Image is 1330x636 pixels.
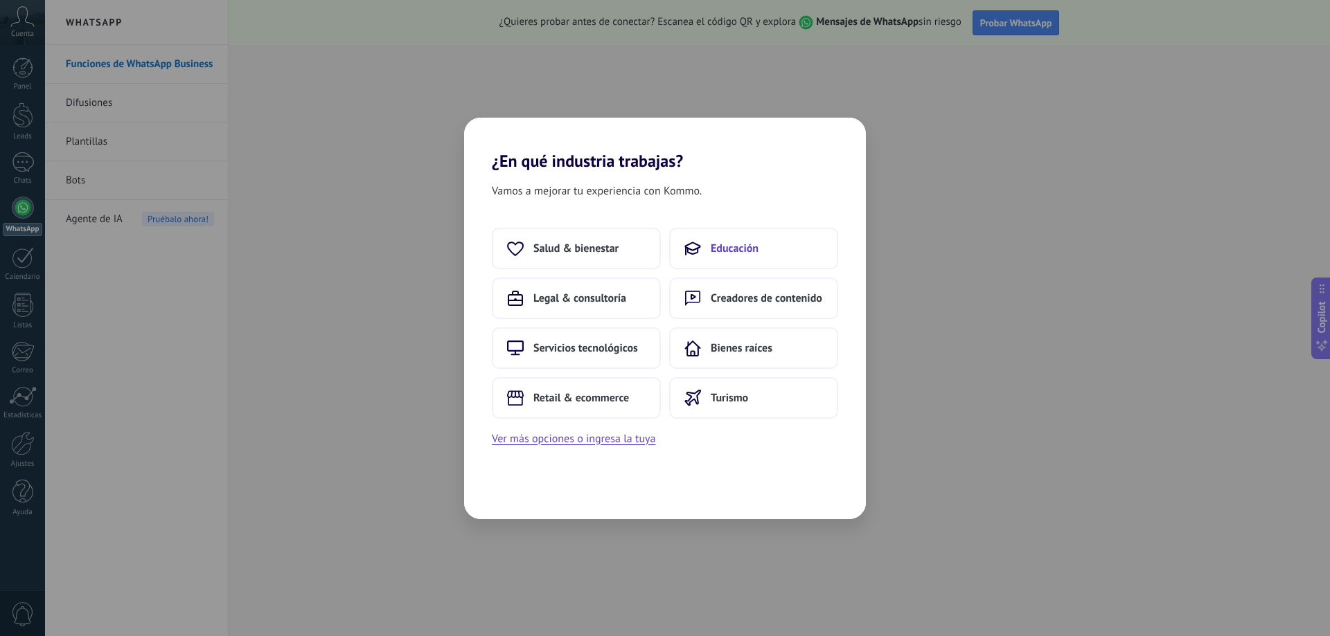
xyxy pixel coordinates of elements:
[492,278,661,319] button: Legal & consultoría
[492,430,655,448] button: Ver más opciones o ingresa la tuya
[711,242,759,255] span: Educación
[669,327,838,369] button: Bienes raíces
[669,228,838,269] button: Educación
[492,377,661,419] button: Retail & ecommerce
[533,291,626,305] span: Legal & consultoría
[492,327,661,369] button: Servicios tecnológicos
[669,377,838,419] button: Turismo
[533,391,629,405] span: Retail & ecommerce
[464,118,866,171] h2: ¿En qué industria trabajas?
[711,391,748,405] span: Turismo
[711,291,822,305] span: Creadores de contenido
[669,278,838,319] button: Creadores de contenido
[533,341,638,355] span: Servicios tecnológicos
[711,341,772,355] span: Bienes raíces
[492,228,661,269] button: Salud & bienestar
[533,242,619,255] span: Salud & bienestar
[492,182,702,200] span: Vamos a mejorar tu experiencia con Kommo.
